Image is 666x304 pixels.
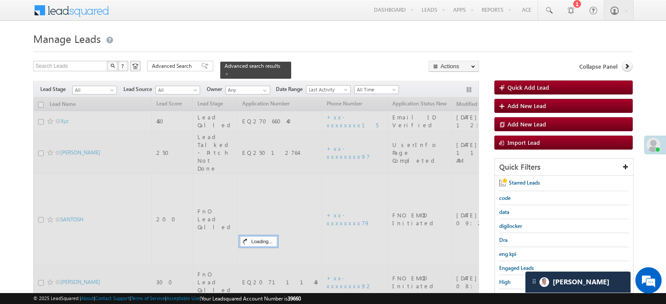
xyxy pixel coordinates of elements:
a: Terms of Service [131,295,165,301]
span: Starred Leads [509,179,540,186]
span: Advanced Search [152,62,194,70]
span: © 2025 LeadSquared | | | | | [33,294,301,303]
a: About [81,295,94,301]
span: Quick Add Lead [507,84,549,91]
span: Import Lead [507,139,540,146]
a: All [155,86,200,94]
input: Type to Search [226,86,270,94]
div: Loading... [240,236,277,247]
span: All [156,86,197,94]
span: All Time [355,86,396,94]
button: Actions [429,61,479,72]
span: code [499,195,511,201]
span: Add New Lead [507,120,546,128]
img: Carter [539,277,549,287]
a: Contact Support [95,295,130,301]
a: Acceptable Use [166,295,200,301]
span: Add New Lead [507,102,546,109]
span: Dra [499,237,507,243]
a: All Time [354,85,399,94]
span: Manage Leads [33,31,101,45]
span: Carter [553,278,610,286]
span: Advanced search results [225,63,280,69]
img: Search [110,63,115,68]
img: carter-drag [531,278,538,285]
span: Collapse Panel [579,63,617,70]
span: Date Range [276,85,306,93]
a: Show All Items [258,86,269,95]
span: Lead Source [123,85,155,93]
div: Quick Filters [495,159,633,176]
span: Owner [207,85,226,93]
span: data [499,209,509,215]
button: ? [118,61,128,71]
span: 39660 [288,295,301,302]
span: High [499,279,511,285]
span: Engaged Leads [499,265,534,271]
div: carter-dragCarter[PERSON_NAME] [525,271,631,293]
span: Your Leadsquared Account Number is [201,295,301,302]
a: Last Activity [306,85,351,94]
a: All [72,86,117,94]
span: Last Activity [307,86,348,94]
span: ? [121,62,125,70]
span: All [73,86,114,94]
span: eng kpi [499,251,516,257]
span: Lead Stage [40,85,72,93]
span: digilocker [499,223,522,229]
